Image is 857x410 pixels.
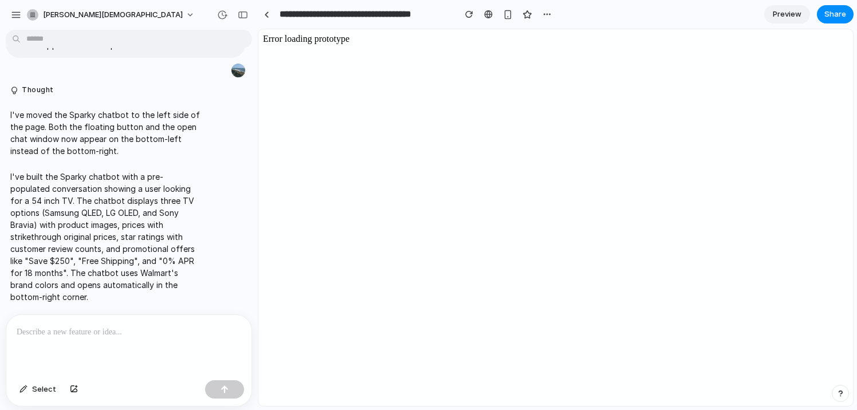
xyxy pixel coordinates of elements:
[10,171,202,303] p: I've built the Sparky chatbot with a pre-populated conversation showing a user looking for a 54 i...
[824,9,846,20] span: Share
[22,6,201,24] button: [PERSON_NAME][DEMOGRAPHIC_DATA]
[43,9,183,21] span: [PERSON_NAME][DEMOGRAPHIC_DATA]
[14,380,62,399] button: Select
[10,109,202,157] p: I've moved the Sparky chatbot to the left side of the page. Both the floating button and the open...
[817,5,854,23] button: Share
[764,5,810,23] a: Preview
[5,5,590,372] body: Error loading prototype
[32,384,56,395] span: Select
[773,9,801,20] span: Preview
